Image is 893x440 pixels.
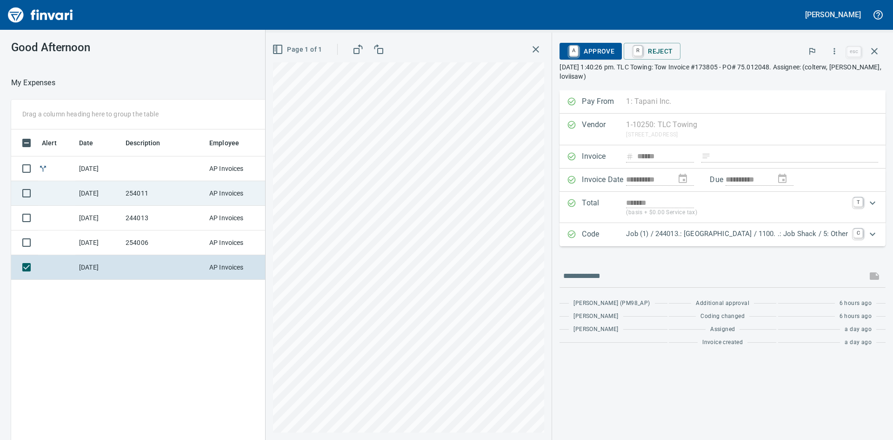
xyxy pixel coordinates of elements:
[824,41,845,61] button: More
[702,338,743,347] span: Invoice created
[805,10,861,20] h5: [PERSON_NAME]
[853,197,863,207] a: T
[560,62,886,81] p: [DATE] 1:40:26 pm. TLC Towing: Tow Invoice #173805 - PO# 75.012048. Assignee: (colterw, [PERSON_N...
[802,41,822,61] button: Flag
[560,223,886,246] div: Expand
[700,312,745,321] span: Coding changed
[274,44,322,55] span: Page 1 of 1
[845,40,886,62] span: Close invoice
[582,229,626,241] p: Code
[582,197,626,217] p: Total
[206,156,275,181] td: AP Invoices
[75,181,122,206] td: [DATE]
[840,312,872,321] span: 6 hours ago
[206,230,275,255] td: AP Invoices
[633,46,642,56] a: R
[75,230,122,255] td: [DATE]
[847,47,861,57] a: esc
[75,255,122,280] td: [DATE]
[126,137,173,149] span: Description
[122,206,206,230] td: 244013
[573,325,618,334] span: [PERSON_NAME]
[626,229,848,239] p: Job (1) / 244013.: [GEOGRAPHIC_DATA] / 1100. .: Job Shack / 5: Other
[79,137,106,149] span: Date
[79,137,93,149] span: Date
[206,181,275,206] td: AP Invoices
[42,137,69,149] span: Alert
[206,255,275,280] td: AP Invoices
[853,229,863,238] a: C
[631,43,673,59] span: Reject
[38,165,48,171] span: Split transaction
[626,208,848,217] p: (basis + $0.00 Service tax)
[696,299,749,308] span: Additional approval
[573,299,650,308] span: [PERSON_NAME] (PM98_AP)
[206,206,275,230] td: AP Invoices
[126,137,160,149] span: Description
[567,43,614,59] span: Approve
[75,206,122,230] td: [DATE]
[560,192,886,223] div: Expand
[803,7,863,22] button: [PERSON_NAME]
[122,230,206,255] td: 254006
[573,312,618,321] span: [PERSON_NAME]
[863,265,886,287] span: This records your message into the invoice and notifies anyone mentioned
[75,156,122,181] td: [DATE]
[11,41,209,54] h3: Good Afternoon
[840,299,872,308] span: 6 hours ago
[845,325,872,334] span: a day ago
[122,181,206,206] td: 254011
[11,77,55,88] p: My Expenses
[11,77,55,88] nav: breadcrumb
[845,338,872,347] span: a day ago
[209,137,251,149] span: Employee
[624,43,680,60] button: RReject
[710,325,735,334] span: Assigned
[22,109,159,119] p: Drag a column heading here to group the table
[209,137,239,149] span: Employee
[569,46,578,56] a: A
[560,43,622,60] button: AApprove
[42,137,57,149] span: Alert
[270,41,326,58] button: Page 1 of 1
[6,4,75,26] img: Finvari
